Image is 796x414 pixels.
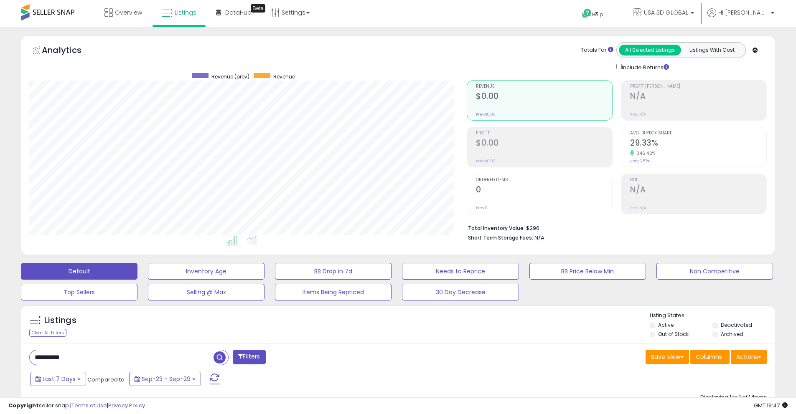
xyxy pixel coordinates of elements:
span: Compared to: [87,376,126,384]
button: Last 7 Days [30,372,86,386]
span: ROI [630,178,766,182]
button: 30 Day Decrease [402,284,519,300]
span: Listings [175,8,196,17]
div: Totals For [581,46,613,54]
button: Selling @ Max [148,284,264,300]
label: Deactivated [721,321,752,328]
i: Get Help [582,8,592,19]
span: Help [592,11,603,18]
span: Columns [696,353,722,361]
small: Prev: N/A [630,112,646,117]
h5: Listings [44,315,76,326]
a: Terms of Use [71,401,107,409]
span: Last 7 Days [43,375,76,383]
small: Prev: $0.00 [476,159,496,164]
button: Needs to Reprice [402,263,519,280]
small: 346.42% [634,150,656,157]
p: Listing States: [650,312,775,320]
span: Revenue [273,73,295,80]
button: All Selected Listings [619,45,681,56]
span: Sep-23 - Sep-29 [142,375,191,383]
a: Privacy Policy [108,401,145,409]
label: Archived [721,331,743,338]
small: Prev: 0 [476,205,488,210]
span: Overview [115,8,142,17]
button: BB Drop in 7d [275,263,392,280]
button: Save View [646,350,689,364]
small: Prev: 6.57% [630,159,650,164]
span: Revenue (prev) [211,73,249,80]
button: BB Price Below Min [529,263,646,280]
div: Include Returns [610,62,679,72]
h2: N/A [630,185,766,196]
h2: $0.00 [476,138,612,149]
button: Inventory Age [148,263,264,280]
b: Total Inventory Value: [468,225,525,232]
button: Items Being Repriced [275,284,392,300]
button: Filters [233,350,265,364]
li: $296 [468,222,760,232]
h2: 29.33% [630,138,766,149]
button: Sep-23 - Sep-29 [129,372,201,386]
div: Tooltip anchor [251,4,265,13]
span: DataHub [225,8,252,17]
label: Out of Stock [658,331,689,338]
span: Profit [476,131,612,136]
span: Profit [PERSON_NAME] [630,84,766,89]
div: Clear All Filters [29,329,66,337]
span: Avg. Buybox Share [630,131,766,136]
a: Hi [PERSON_NAME] [707,8,774,27]
h2: 0 [476,185,612,196]
a: Help [575,2,620,27]
button: Columns [690,350,730,364]
small: Prev: N/A [630,205,646,210]
button: Listings With Cost [681,45,743,56]
h2: N/A [630,91,766,103]
strong: Copyright [8,401,39,409]
small: Prev: $0.00 [476,112,496,117]
span: Hi [PERSON_NAME] [718,8,768,17]
button: Top Sellers [21,284,137,300]
span: Revenue [476,84,612,89]
label: Active [658,321,674,328]
span: USA 3D GLOBAL [644,8,688,17]
span: N/A [534,234,544,242]
h2: $0.00 [476,91,612,103]
button: Actions [731,350,767,364]
button: Non Competitive [656,263,773,280]
b: Short Term Storage Fees: [468,234,533,241]
span: 2025-10-7 19:47 GMT [754,401,788,409]
h5: Analytics [42,44,98,58]
span: Ordered Items [476,178,612,182]
div: seller snap | | [8,402,145,410]
button: Default [21,263,137,280]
